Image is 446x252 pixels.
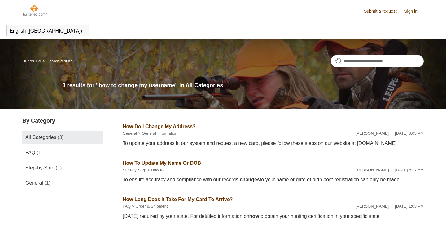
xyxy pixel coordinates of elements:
a: Order & Shipment [136,204,168,209]
a: Submit a request [364,8,403,15]
span: (1) [44,180,50,186]
a: How Long Does It Take For My Card To Arrive? [123,197,233,202]
h1: 3 results for "how to change my username" in All Categories [63,81,424,90]
div: To ensure accuracy and compliance with our records, to your name or date of birth post-registrati... [123,176,424,183]
input: Search [331,55,424,67]
a: How to [151,168,163,172]
a: FAQ (1) [22,146,103,160]
li: Step-by-Step [123,167,146,173]
em: changes [240,177,260,182]
a: How To Update My Name Or DOB [123,160,201,166]
a: FAQ [123,204,131,209]
span: FAQ [25,150,35,155]
em: how [249,214,259,219]
a: Step-by-Step [123,168,146,172]
button: English ([GEOGRAPHIC_DATA]) [10,28,86,34]
span: (1) [37,150,43,155]
a: General Information [142,131,177,136]
time: 02/26/2025, 08:07 [395,168,424,172]
span: Step-by-Step [25,165,54,170]
li: [PERSON_NAME] [356,130,389,137]
li: [PERSON_NAME] [356,203,389,209]
a: General (1) [22,176,103,190]
a: Sign in [404,8,424,15]
a: General [123,131,137,136]
a: How Do I Change My Address? [123,124,196,129]
a: Hunter-Ed [22,59,41,63]
div: To update your address in our system and request a new card, please follow these steps on our web... [123,140,424,147]
span: General [25,180,43,186]
span: (1) [56,165,62,170]
li: FAQ [123,203,131,209]
li: General Information [137,130,177,137]
a: All Categories (3) [22,131,103,144]
a: Step-by-Step (1) [22,161,103,175]
span: All Categories [25,135,56,140]
li: How to [146,167,164,173]
li: Search results [42,59,72,63]
span: (3) [58,135,64,140]
li: Order & Shipment [131,203,168,209]
time: 02/12/2024, 15:03 [395,131,424,136]
li: [PERSON_NAME] [356,167,389,173]
div: [DATE] required by your state. For detailed information on to obtain your hunting certification i... [123,213,424,220]
h3: By Category [22,117,103,125]
img: Hunter-Ed Help Center home page [22,4,47,16]
time: 05/10/2024, 13:03 [395,204,424,209]
li: General [123,130,137,137]
li: Hunter-Ed [22,59,42,63]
